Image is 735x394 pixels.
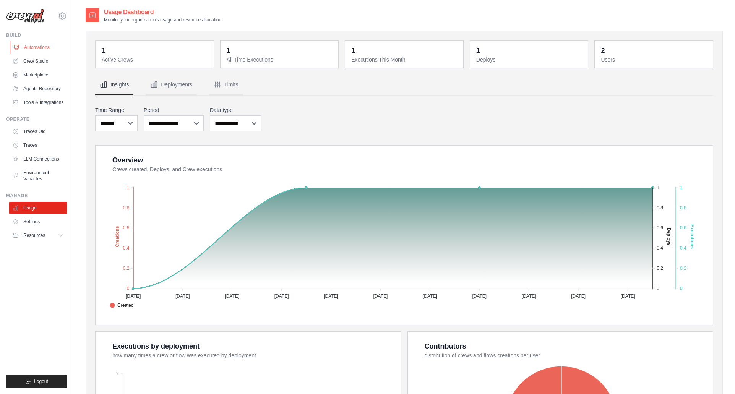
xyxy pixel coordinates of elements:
[210,106,261,114] label: Data type
[522,293,536,299] tspan: [DATE]
[6,375,67,388] button: Logout
[351,56,459,63] dt: Executions This Month
[601,56,708,63] dt: Users
[666,228,672,246] text: Deploys
[680,245,686,251] tspan: 0.4
[127,185,130,190] tspan: 1
[690,224,695,249] text: Executions
[102,45,105,56] div: 1
[116,371,119,376] tspan: 2
[110,302,134,309] span: Created
[123,225,130,230] tspan: 0.6
[112,341,200,352] div: Executions by deployment
[680,286,683,291] tspan: 0
[657,245,663,251] tspan: 0.4
[423,293,437,299] tspan: [DATE]
[9,202,67,214] a: Usage
[9,229,67,242] button: Resources
[657,266,663,271] tspan: 0.2
[175,293,190,299] tspan: [DATE]
[112,165,704,173] dt: Crews created, Deploys, and Crew executions
[657,225,663,230] tspan: 0.6
[127,286,130,291] tspan: 0
[123,245,130,251] tspan: 0.4
[104,8,221,17] h2: Usage Dashboard
[23,232,45,238] span: Resources
[9,139,67,151] a: Traces
[9,167,67,185] a: Environment Variables
[351,45,355,56] div: 1
[227,56,334,63] dt: All Time Executions
[680,185,683,190] tspan: 1
[9,125,67,138] a: Traces Old
[102,56,209,63] dt: Active Crews
[146,75,197,95] button: Deployments
[225,293,239,299] tspan: [DATE]
[34,378,48,384] span: Logout
[425,352,704,359] dt: distribution of crews and flows creations per user
[6,32,67,38] div: Build
[476,56,584,63] dt: Deploys
[123,205,130,211] tspan: 0.8
[472,293,487,299] tspan: [DATE]
[112,155,143,165] div: Overview
[6,116,67,122] div: Operate
[680,225,686,230] tspan: 0.6
[680,266,686,271] tspan: 0.2
[6,9,44,23] img: Logo
[680,205,686,211] tspan: 0.8
[123,266,130,271] tspan: 0.2
[657,185,659,190] tspan: 1
[104,17,221,23] p: Monitor your organization's usage and resource allocation
[209,75,243,95] button: Limits
[373,293,388,299] tspan: [DATE]
[6,193,67,199] div: Manage
[125,293,141,299] tspan: [DATE]
[9,153,67,165] a: LLM Connections
[9,55,67,67] a: Crew Studio
[9,216,67,228] a: Settings
[657,286,659,291] tspan: 0
[601,45,605,56] div: 2
[657,205,663,211] tspan: 0.8
[95,75,713,95] nav: Tabs
[227,45,230,56] div: 1
[274,293,289,299] tspan: [DATE]
[115,226,120,247] text: Creations
[571,293,586,299] tspan: [DATE]
[95,106,138,114] label: Time Range
[425,341,466,352] div: Contributors
[95,75,133,95] button: Insights
[9,96,67,109] a: Tools & Integrations
[10,41,68,54] a: Automations
[9,69,67,81] a: Marketplace
[621,293,635,299] tspan: [DATE]
[144,106,204,114] label: Period
[324,293,338,299] tspan: [DATE]
[9,83,67,95] a: Agents Repository
[476,45,480,56] div: 1
[112,352,392,359] dt: how many times a crew or flow was executed by deployment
